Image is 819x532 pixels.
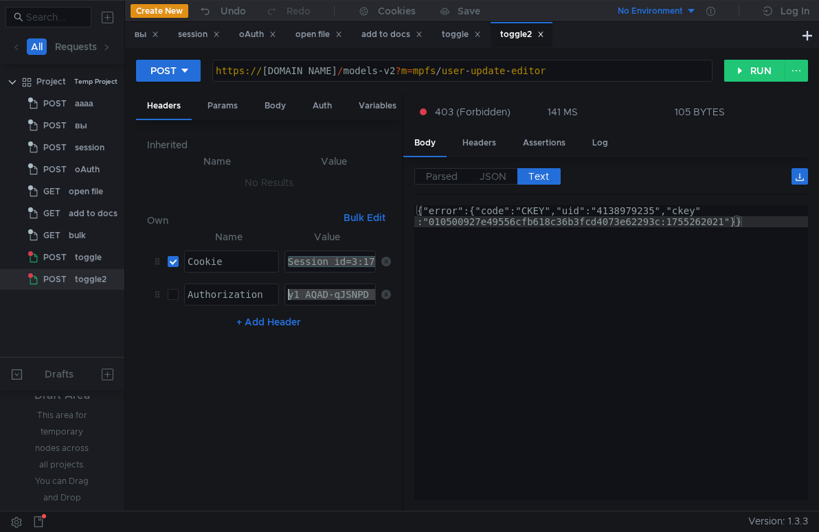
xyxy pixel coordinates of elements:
div: toggle2 [75,269,106,290]
span: Text [528,170,549,183]
button: Bulk Edit [338,209,391,226]
span: Version: 1.3.3 [748,511,808,531]
span: POST [43,159,67,180]
div: Save [458,6,480,16]
div: Body [403,130,447,157]
span: POST [43,247,67,268]
nz-embed-empty: No Results [245,176,293,189]
span: POST [43,137,67,158]
span: GET [43,181,60,202]
div: toggle2 [500,27,544,42]
span: JSON [480,170,506,183]
input: Search... [26,10,83,25]
div: Undo [221,3,246,19]
span: GET [43,225,60,246]
span: Parsed [426,170,458,183]
div: Project [36,71,66,92]
th: Value [279,229,376,245]
div: Drafts [45,366,74,382]
div: Redo [287,3,311,19]
button: + Add Header [231,314,306,330]
span: 403 (Forbidden) [435,104,511,119]
span: GET [43,203,60,224]
div: 141 MS [548,106,578,118]
div: Log In [781,3,809,19]
div: toggle [442,27,481,42]
span: POST [43,269,67,290]
button: Create New [131,4,188,18]
div: No Environment [618,5,683,18]
div: session [178,27,220,42]
div: вы [75,115,87,136]
div: open file [295,27,342,42]
div: Assertions [512,130,576,156]
span: POST [43,93,67,114]
div: POST [150,63,177,78]
div: Temp Project [74,71,117,92]
th: Name [158,153,277,170]
th: Name [179,229,279,245]
div: Cookies [378,3,416,19]
div: oAuth [239,27,276,42]
div: add to docs [69,203,117,224]
div: Variables [348,93,407,119]
div: Log [581,130,619,156]
div: Params [197,93,249,119]
div: вы [135,27,159,42]
button: Requests [51,38,101,55]
button: POST [136,60,201,82]
div: open file [69,181,103,202]
div: 105 BYTES [675,106,725,118]
div: аааа [75,93,93,114]
span: POST [43,115,67,136]
h6: Inherited [147,137,391,153]
button: Redo [256,1,320,21]
div: toggle [75,247,102,268]
button: RUN [724,60,785,82]
div: Body [254,93,297,119]
div: bulk [69,225,86,246]
div: Headers [451,130,507,156]
th: Value [276,153,391,170]
button: Undo [188,1,256,21]
div: Auth [302,93,343,119]
div: oAuth [75,159,100,180]
div: session [75,137,104,158]
div: add to docs [361,27,423,42]
div: Headers [136,93,192,120]
h6: Own [147,212,338,229]
button: All [27,38,47,55]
